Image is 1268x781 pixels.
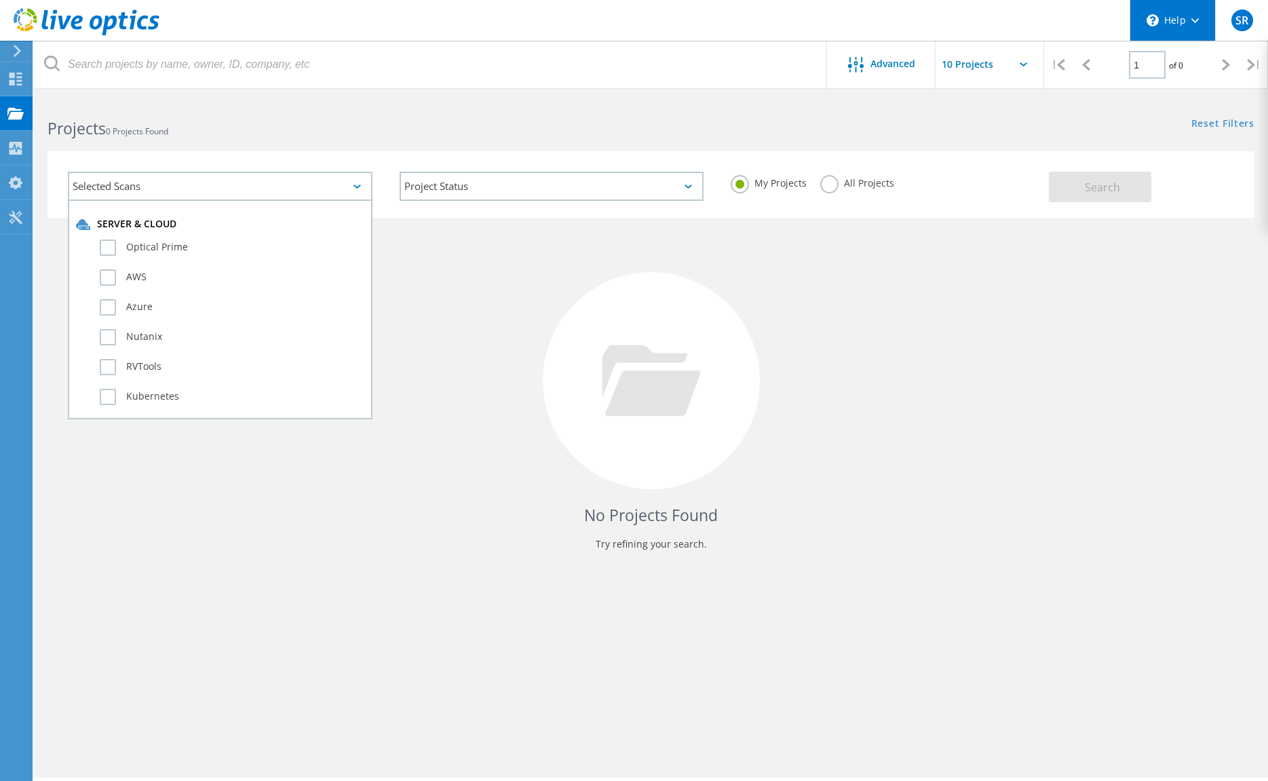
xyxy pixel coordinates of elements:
[100,329,364,345] label: Nutanix
[1235,15,1248,26] span: SR
[100,299,364,316] label: Azure
[1049,172,1151,202] button: Search
[1169,60,1183,71] span: of 0
[100,389,364,405] label: Kubernetes
[731,175,807,188] label: My Projects
[1044,41,1072,89] div: |
[76,218,364,231] div: Server & Cloud
[870,59,915,69] span: Advanced
[34,41,828,88] input: Search projects by name, owner, ID, company, etc
[1191,119,1254,130] a: Reset Filters
[100,240,364,256] label: Optical Prime
[1085,180,1120,195] span: Search
[1240,41,1268,89] div: |
[61,533,1241,555] p: Try refining your search.
[61,504,1241,527] h4: No Projects Found
[100,359,364,375] label: RVTools
[100,269,364,286] label: AWS
[400,172,704,201] div: Project Status
[68,172,372,201] div: Selected Scans
[47,117,106,139] b: Projects
[106,126,168,137] span: 0 Projects Found
[820,175,894,188] label: All Projects
[14,28,159,38] a: Live Optics Dashboard
[1147,14,1159,26] svg: \n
